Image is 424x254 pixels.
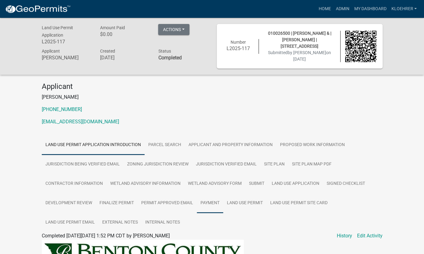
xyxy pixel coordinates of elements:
a: [EMAIL_ADDRESS][DOMAIN_NAME] [42,119,119,125]
span: Applicant [42,49,60,54]
a: Edit Activity [357,232,383,240]
span: Completed [DATE][DATE] 1:52 PM CDT by [PERSON_NAME] [42,233,170,239]
strong: Completed [158,55,181,61]
span: Submitted on [DATE] [268,50,331,62]
h6: [DATE] [100,55,149,61]
h6: $0.00 [100,31,149,37]
a: Wetland Advisory Form [184,174,245,194]
a: Land Use Permit Application Introduction [42,135,145,155]
a: Payment [197,193,223,213]
span: by [PERSON_NAME] [288,50,326,55]
span: Status [158,49,171,54]
h6: [PERSON_NAME] [42,55,91,61]
span: 010026500 | [PERSON_NAME] & | [PERSON_NAME] | [STREET_ADDRESS] [268,31,331,49]
a: Contractor Information [42,174,107,194]
a: Submit [245,174,268,194]
span: Number [231,40,246,45]
button: Actions [158,24,189,35]
a: Parcel search [145,135,185,155]
a: External Notes [99,213,142,232]
span: Amount Paid [100,25,125,30]
h6: L2025-117 [223,46,254,51]
a: Home [316,3,333,15]
h4: Applicant [42,82,383,91]
a: kloehrer [389,3,419,15]
a: Land Use Permit Site Card [266,193,331,213]
a: Permit Approved Email [138,193,197,213]
a: Site Plan Map PDF [288,155,335,174]
a: Jurisdiction verified email [192,155,260,174]
a: Signed Checklist [323,174,369,194]
a: Admin [333,3,352,15]
a: My Dashboard [352,3,389,15]
a: Wetland Advisory Information [107,174,184,194]
span: Created [100,49,115,54]
a: Land Use Permit Email [42,213,99,232]
a: Zoning Jurisdiction Review [123,155,192,174]
a: Jurisdiction Being Verified Email [42,155,123,174]
p: [PERSON_NAME] [42,93,383,101]
a: Land Use Application [268,174,323,194]
img: QR code [345,31,376,62]
a: Development Review [42,193,96,213]
h6: L2025-117 [42,39,91,45]
a: Land Use Permit [223,193,266,213]
a: Internal Notes [142,213,184,232]
a: Site Plan [260,155,288,174]
a: [PHONE_NUMBER] [42,106,82,112]
a: Finalize Permit [96,193,138,213]
a: Applicant and Property Information [185,135,276,155]
a: History [337,232,352,240]
span: Land Use Permit Application [42,25,73,38]
a: Proposed Work Information [276,135,348,155]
